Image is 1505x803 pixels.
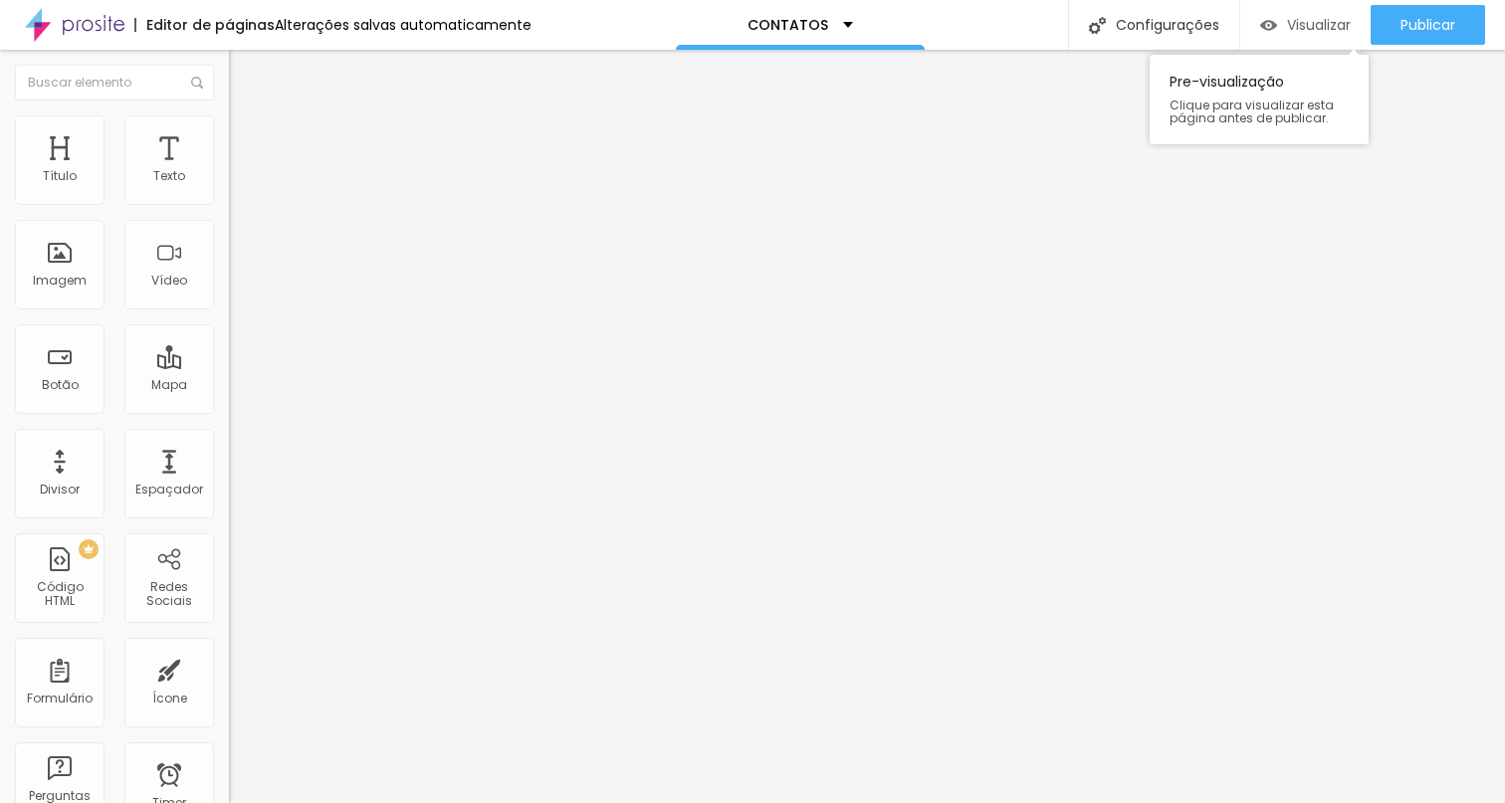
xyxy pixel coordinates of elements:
[134,18,275,32] div: Editor de páginas
[27,692,93,705] div: Formulário
[33,274,87,288] div: Imagem
[1371,5,1485,45] button: Publicar
[129,580,208,609] div: Redes Sociais
[748,18,828,32] p: CONTATOS
[191,77,203,89] img: Icone
[1150,55,1369,144] div: Pre-visualização
[151,274,187,288] div: Vídeo
[43,169,77,183] div: Título
[153,169,185,183] div: Texto
[1287,17,1351,33] span: Visualizar
[1240,5,1371,45] button: Visualizar
[15,65,214,100] input: Buscar elemento
[1260,17,1277,34] img: view-1.svg
[1170,99,1349,124] span: Clique para visualizar esta página antes de publicar.
[151,378,187,392] div: Mapa
[229,50,1505,803] iframe: Editor
[275,18,532,32] div: Alterações salvas automaticamente
[40,483,80,497] div: Divisor
[1400,17,1455,33] span: Publicar
[1089,17,1106,34] img: Icone
[20,580,99,609] div: Código HTML
[42,378,79,392] div: Botão
[152,692,187,705] div: Ícone
[135,483,203,497] div: Espaçador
